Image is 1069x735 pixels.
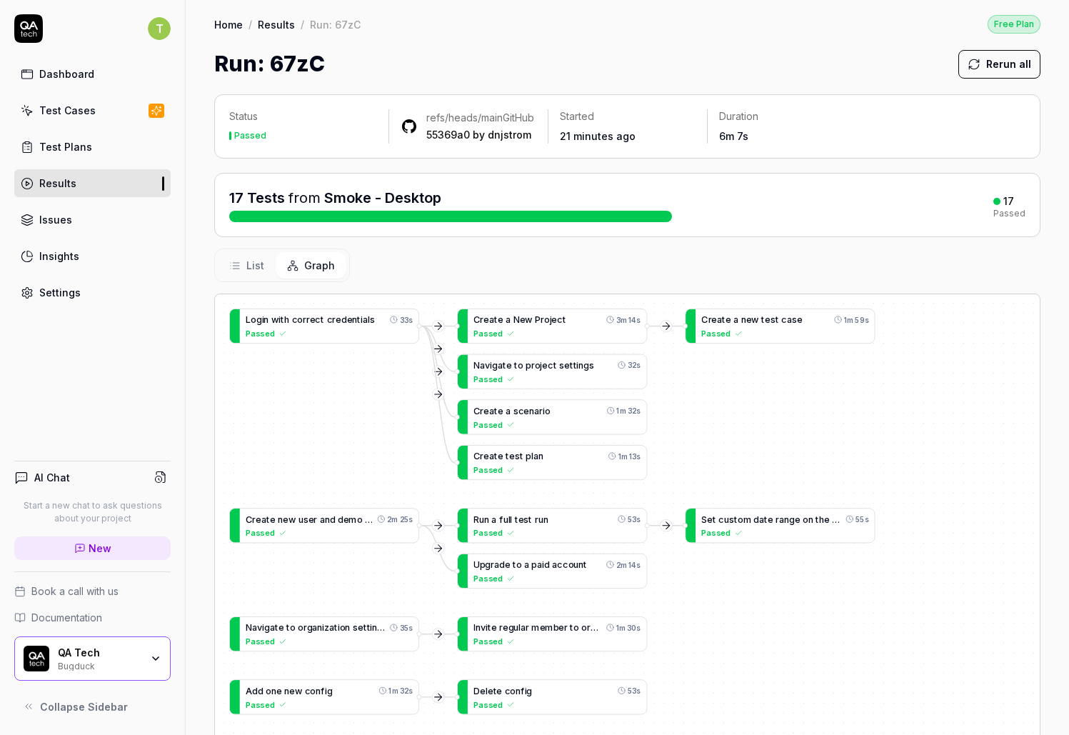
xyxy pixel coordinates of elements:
span: d [499,559,505,570]
span: Passed [702,327,731,339]
a: Inviteregularmembertoorgan1m 30sPassed [457,616,647,651]
span: N [473,360,480,371]
span: g [307,622,313,633]
time: 1m 32s [617,405,641,416]
span: i [338,622,340,633]
span: n [278,514,283,524]
span: i [262,314,264,325]
span: S [702,514,708,524]
span: n [325,514,330,524]
span: i [577,360,579,371]
span: t [513,559,516,570]
span: r [332,314,336,325]
span: n [529,405,534,416]
span: e [518,514,524,524]
span: e [564,360,570,371]
span: t [776,314,779,325]
span: a [506,314,511,325]
span: r [480,314,483,325]
span: i [322,622,324,633]
span: e [483,314,489,325]
span: a [779,514,784,524]
span: r [776,514,779,524]
span: e [542,360,548,371]
span: N [246,622,252,633]
span: i [278,314,281,325]
span: t [275,622,278,633]
span: Passed [473,527,503,539]
a: Createnewuseranddemopr2m 25sPassed [229,508,419,543]
a: Results [258,17,295,31]
div: Createascenario1m 32sPassed [457,399,647,434]
time: 32s [628,360,641,371]
a: 55369a0 [426,129,470,141]
span: u [538,514,543,524]
span: d [544,559,550,570]
span: R [473,514,479,524]
span: o [544,314,550,325]
span: P [535,314,541,325]
span: n [578,360,583,371]
span: t [503,360,506,371]
div: Test Cases [39,103,96,118]
a: Navigatetoorganizationsettings35sPassed [229,616,419,651]
a: Documentation [14,610,171,625]
span: t [520,451,523,461]
span: n [484,514,489,524]
time: 3m 14s [616,314,641,325]
span: s [353,622,358,633]
span: C [473,405,480,416]
span: a [533,451,538,461]
a: Createtestplan1m 13sPassed [457,445,647,480]
span: t [713,514,716,524]
span: c [782,314,788,325]
span: c [315,314,321,325]
span: o [738,514,743,524]
time: 2m 25s [387,514,413,524]
span: a [312,622,317,633]
span: o [298,622,303,633]
span: n [784,514,789,524]
span: e [509,451,515,461]
a: CreateaNewProject3m 14sPassed [457,309,647,344]
span: i [361,314,363,325]
span: r [539,405,543,416]
span: Passed [246,327,275,339]
span: n [578,559,583,570]
a: Settings [14,279,171,306]
span: t [515,514,518,524]
span: a [552,559,557,570]
span: L [246,314,251,325]
span: u [298,514,303,524]
span: d [330,514,336,524]
button: Free Plan [988,14,1040,34]
span: s [729,514,734,524]
span: t [281,314,284,325]
span: c [327,314,333,325]
span: c [557,559,563,570]
span: r [491,559,494,570]
a: Insights [14,242,171,270]
span: c [292,314,298,325]
a: Test Plans [14,133,171,161]
span: s [303,514,308,524]
span: r [535,514,538,524]
span: New [89,541,111,556]
span: a [717,314,722,325]
span: a [498,360,503,371]
span: m [348,514,356,524]
span: t [573,360,577,371]
div: Createanewtestcase1m 59sPassed [685,309,875,344]
span: r [480,405,483,416]
div: Navigatetoprojectsettings32sPassed [457,354,647,389]
span: a [363,314,368,325]
button: List [218,252,276,279]
span: u [503,514,508,524]
a: Loginwithcorrectcredentials33sPassed [229,309,419,344]
span: t [266,514,270,524]
span: C [246,514,252,524]
span: t [583,559,587,570]
span: l [508,514,511,524]
span: g [583,360,589,371]
span: e [746,314,752,325]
